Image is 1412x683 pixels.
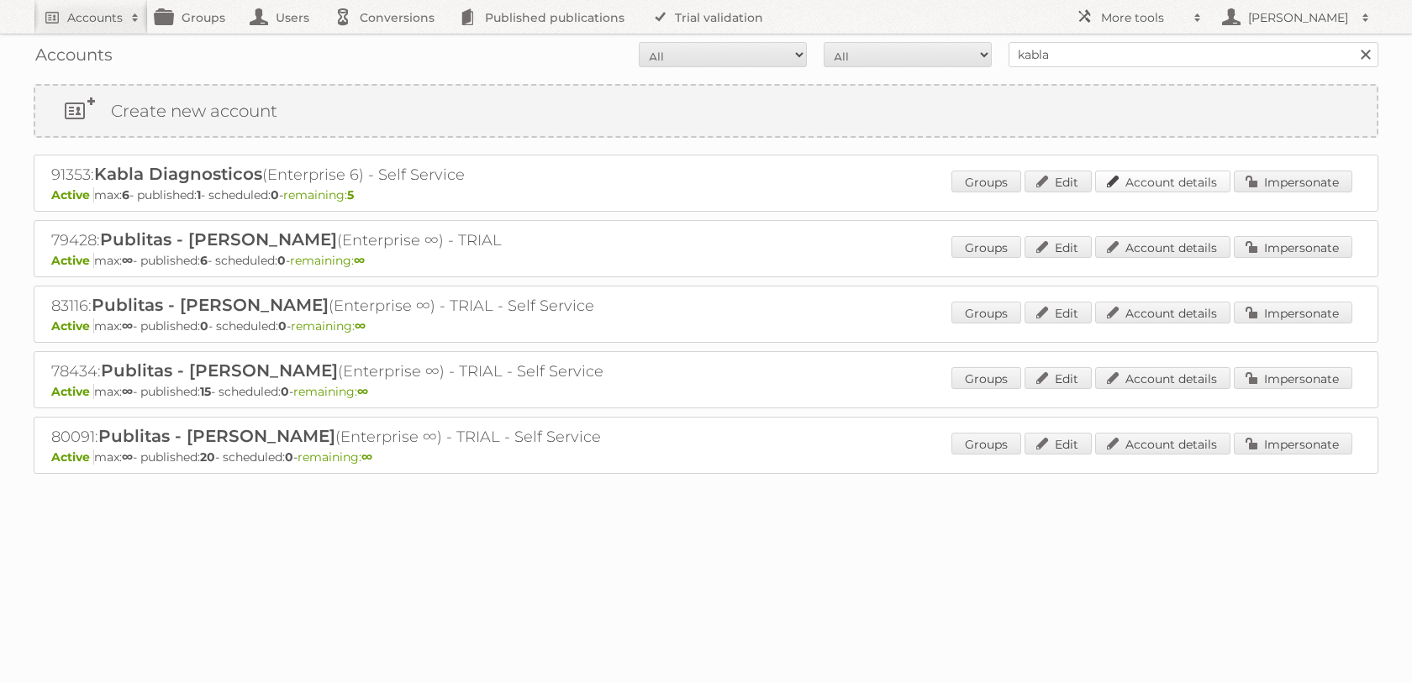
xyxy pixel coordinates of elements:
[197,187,201,202] strong: 1
[200,384,211,399] strong: 15
[951,171,1021,192] a: Groups
[122,187,129,202] strong: 6
[35,86,1377,136] a: Create new account
[281,384,289,399] strong: 0
[122,449,133,465] strong: ∞
[51,426,640,448] h2: 80091: (Enterprise ∞) - TRIAL - Self Service
[1025,367,1092,389] a: Edit
[361,449,372,465] strong: ∞
[122,384,133,399] strong: ∞
[92,295,329,315] span: Publitas - [PERSON_NAME]
[1244,9,1353,26] h2: [PERSON_NAME]
[354,253,365,268] strong: ∞
[951,367,1021,389] a: Groups
[51,295,640,317] h2: 83116: (Enterprise ∞) - TRIAL - Self Service
[51,229,640,251] h2: 79428: (Enterprise ∞) - TRIAL
[51,318,1361,334] p: max: - published: - scheduled: -
[1234,236,1352,258] a: Impersonate
[355,318,366,334] strong: ∞
[285,449,293,465] strong: 0
[1234,302,1352,323] a: Impersonate
[101,360,338,381] span: Publitas - [PERSON_NAME]
[291,318,366,334] span: remaining:
[51,187,1361,202] p: max: - published: - scheduled: -
[51,253,1361,268] p: max: - published: - scheduled: -
[1101,9,1185,26] h2: More tools
[67,9,123,26] h2: Accounts
[51,384,94,399] span: Active
[951,302,1021,323] a: Groups
[100,229,337,250] span: Publitas - [PERSON_NAME]
[98,426,335,446] span: Publitas - [PERSON_NAME]
[1025,433,1092,454] a: Edit
[298,449,372,465] span: remaining:
[122,253,133,268] strong: ∞
[51,449,1361,465] p: max: - published: - scheduled: -
[347,187,354,202] strong: 5
[94,164,262,184] span: Kabla Diagnosticos
[51,449,94,465] span: Active
[51,253,94,268] span: Active
[200,253,208,268] strong: 6
[293,384,368,399] span: remaining:
[200,318,208,334] strong: 0
[51,164,640,186] h2: 91353: (Enterprise 6) - Self Service
[271,187,279,202] strong: 0
[51,318,94,334] span: Active
[1025,302,1092,323] a: Edit
[51,187,94,202] span: Active
[1234,433,1352,454] a: Impersonate
[1234,171,1352,192] a: Impersonate
[122,318,133,334] strong: ∞
[290,253,365,268] span: remaining:
[283,187,354,202] span: remaining:
[1025,171,1092,192] a: Edit
[51,384,1361,399] p: max: - published: - scheduled: -
[357,384,368,399] strong: ∞
[951,433,1021,454] a: Groups
[200,449,215,465] strong: 20
[1095,171,1230,192] a: Account details
[1234,367,1352,389] a: Impersonate
[1095,236,1230,258] a: Account details
[277,253,286,268] strong: 0
[1025,236,1092,258] a: Edit
[1095,302,1230,323] a: Account details
[51,360,640,382] h2: 78434: (Enterprise ∞) - TRIAL - Self Service
[1095,433,1230,454] a: Account details
[278,318,287,334] strong: 0
[1095,367,1230,389] a: Account details
[951,236,1021,258] a: Groups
